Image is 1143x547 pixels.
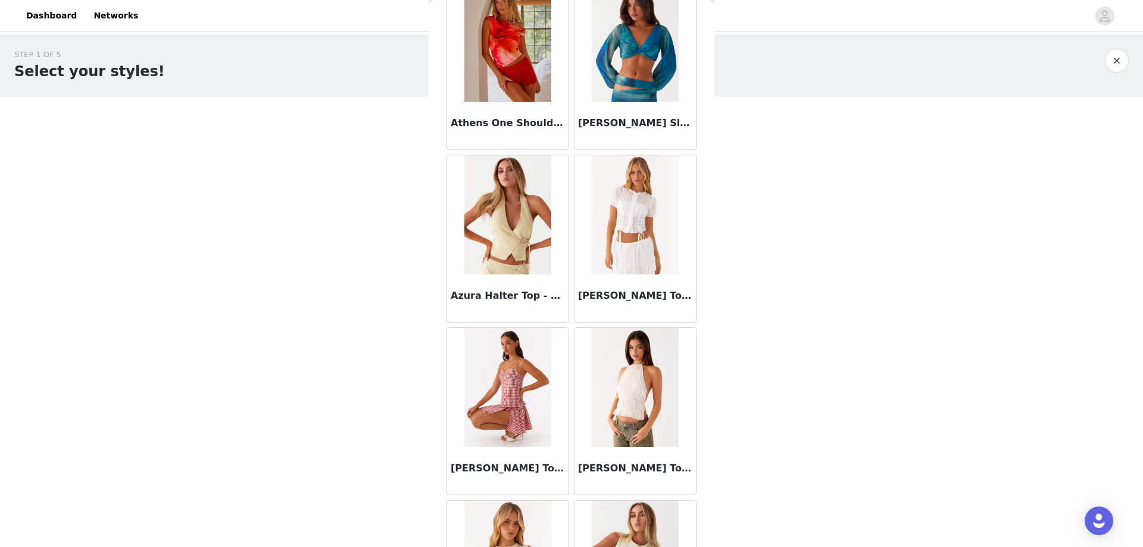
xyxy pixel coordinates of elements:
div: Open Intercom Messenger [1085,507,1113,535]
div: avatar [1099,7,1110,26]
h3: [PERSON_NAME] Sleeve Top - Blue Tie Dye [578,116,692,130]
img: Azura Halter Top - Yellow [464,155,551,274]
h3: [PERSON_NAME] Top - Ivory [578,461,692,476]
h3: [PERSON_NAME] Top - Red Gingham [451,461,565,476]
h3: [PERSON_NAME] Top - White [578,289,692,303]
img: Bennie Halter Top - Ivory [592,328,678,447]
div: STEP 1 OF 5 [14,49,165,61]
a: Networks [86,2,145,29]
h1: Select your styles! [14,61,165,82]
h3: Athens One Shoulder Top - Floral [451,116,565,130]
img: Bellamy Top - Red Gingham [464,328,551,447]
a: Dashboard [19,2,84,29]
h3: Azura Halter Top - Yellow [451,289,565,303]
img: Beatrix Top - White [592,155,678,274]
